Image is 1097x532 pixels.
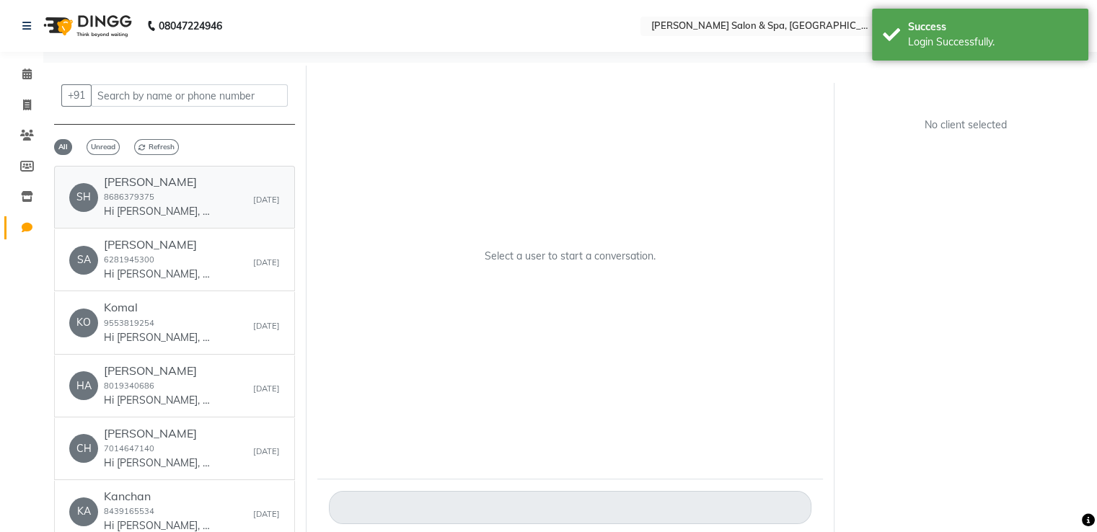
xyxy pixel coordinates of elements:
div: KA [69,497,98,526]
div: No client selected [880,118,1052,133]
small: 8019340686 [104,381,154,391]
img: logo [37,6,136,46]
small: 8686379375 [104,192,154,202]
p: Select a user to start a conversation. [485,249,656,264]
h6: Komal [104,301,212,314]
h6: [PERSON_NAME] [104,175,212,189]
p: Hi [PERSON_NAME], 👋 Your payment at [PERSON_NAME] Salon & Spa is confirmed! 💰 Amount: 60 🧾 Receip... [104,330,212,345]
div: HA [69,371,98,400]
small: [DATE] [253,445,280,458]
input: Search by name or phone number [91,84,288,107]
div: KO [69,309,98,337]
div: Login Successfully. [908,35,1078,50]
small: [DATE] [253,508,280,520]
h6: [PERSON_NAME] [104,238,212,252]
b: 08047224946 [159,6,222,46]
small: [DATE] [253,320,280,332]
span: Refresh [134,139,179,155]
small: 8439165534 [104,506,154,516]
p: Hi [PERSON_NAME], 👋 Your payment at [PERSON_NAME] Salon & Spa is confirmed! 💰 Amount: 1350 🧾 Rece... [104,456,212,471]
div: CH [69,434,98,463]
small: [DATE] [253,257,280,269]
small: 7014647140 [104,443,154,453]
h6: Kanchan [104,489,212,503]
div: SH [69,183,98,212]
small: 9553819254 [104,318,154,328]
small: [DATE] [253,194,280,206]
div: SA [69,246,98,275]
h6: [PERSON_NAME] [104,427,212,440]
small: [DATE] [253,383,280,395]
span: Unread [87,139,120,155]
span: All [54,139,72,155]
p: Hi [PERSON_NAME], 👋 Your payment at [PERSON_NAME] Salon & Spa is confirmed! 💰 Amount: 260 🧾 Recei... [104,393,212,408]
h6: [PERSON_NAME] [104,364,212,378]
p: Hi [PERSON_NAME], 👋 Your payment at [PERSON_NAME] Salon & Spa is confirmed! 💰 Amount: 2925 🧾 Rece... [104,267,212,282]
button: +91 [61,84,92,107]
small: 6281945300 [104,254,154,265]
div: Success [908,19,1078,35]
p: Hi [PERSON_NAME], 👋 Your payment at [PERSON_NAME] Salon & Spa is confirmed! 💰 Amount: 800 🧾 Recei... [104,204,212,219]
